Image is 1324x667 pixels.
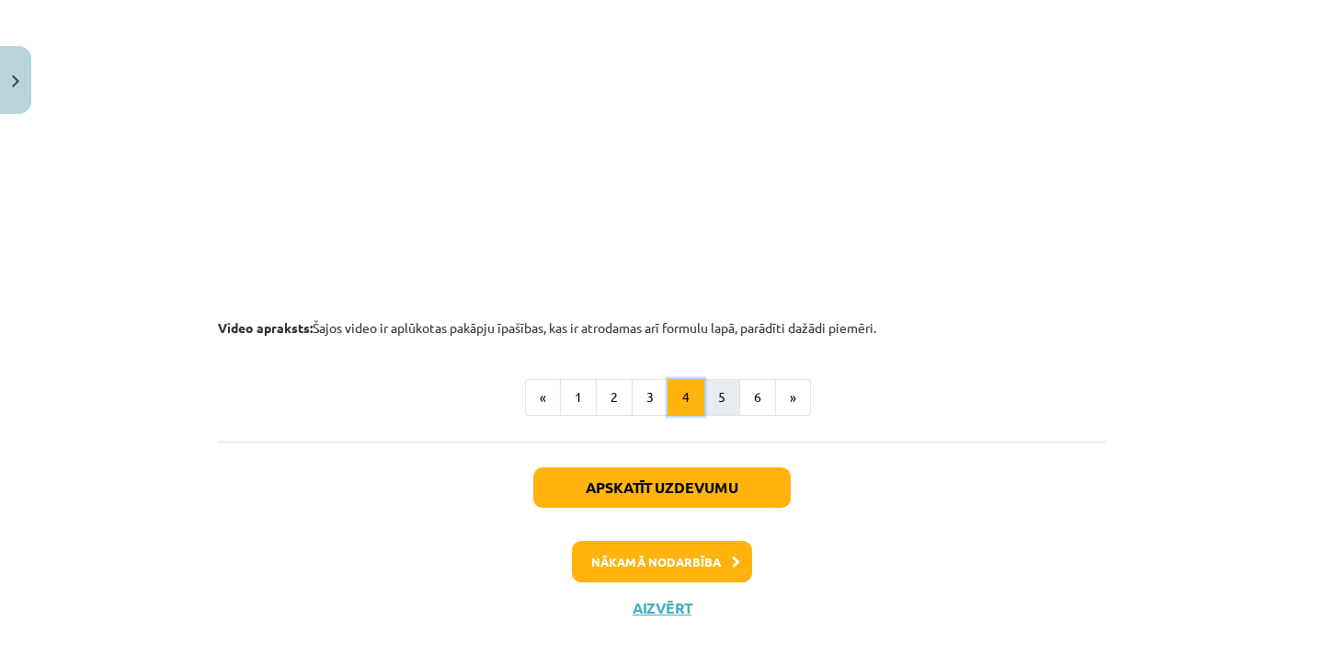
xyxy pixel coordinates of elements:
[218,318,1106,338] p: Šajos video ir aplūkotas pakāpju īpašības, kas ir atrodamas arī formulu lapā, parādīti dažādi pie...
[525,379,561,416] button: «
[596,379,633,416] button: 2
[668,379,704,416] button: 4
[12,75,19,87] img: icon-close-lesson-0947bae3869378f0d4975bcd49f059093ad1ed9edebbc8119c70593378902aed.svg
[775,379,811,416] button: »
[218,379,1106,416] nav: Page navigation example
[703,379,740,416] button: 5
[627,599,697,617] button: Aizvērt
[218,319,313,336] b: Video apraksts:
[572,541,752,583] button: Nākamā nodarbība
[533,467,791,508] button: Apskatīt uzdevumu
[739,379,776,416] button: 6
[560,379,597,416] button: 1
[632,379,668,416] button: 3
